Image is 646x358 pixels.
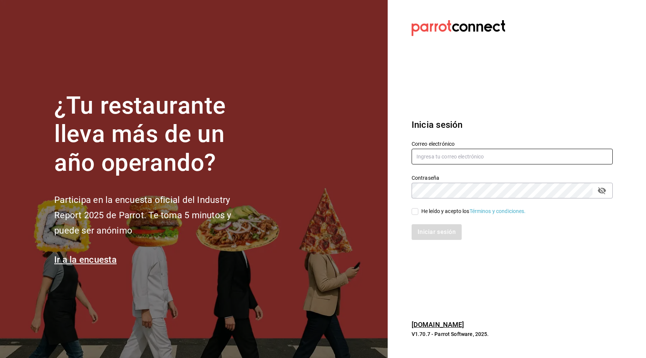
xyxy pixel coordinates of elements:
label: Correo electrónico [412,141,613,146]
a: Ir a la encuesta [54,254,117,265]
h1: ¿Tu restaurante lleva más de un año operando? [54,92,256,178]
button: passwordField [596,184,608,197]
h3: Inicia sesión [412,118,613,132]
label: Contraseña [412,175,613,180]
input: Ingresa tu correo electrónico [412,149,613,164]
a: [DOMAIN_NAME] [412,321,464,328]
div: He leído y acepto los [421,207,526,215]
h2: Participa en la encuesta oficial del Industry Report 2025 de Parrot. Te toma 5 minutos y puede se... [54,192,256,238]
a: Términos y condiciones. [470,208,526,214]
p: V1.70.7 - Parrot Software, 2025. [412,330,613,338]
